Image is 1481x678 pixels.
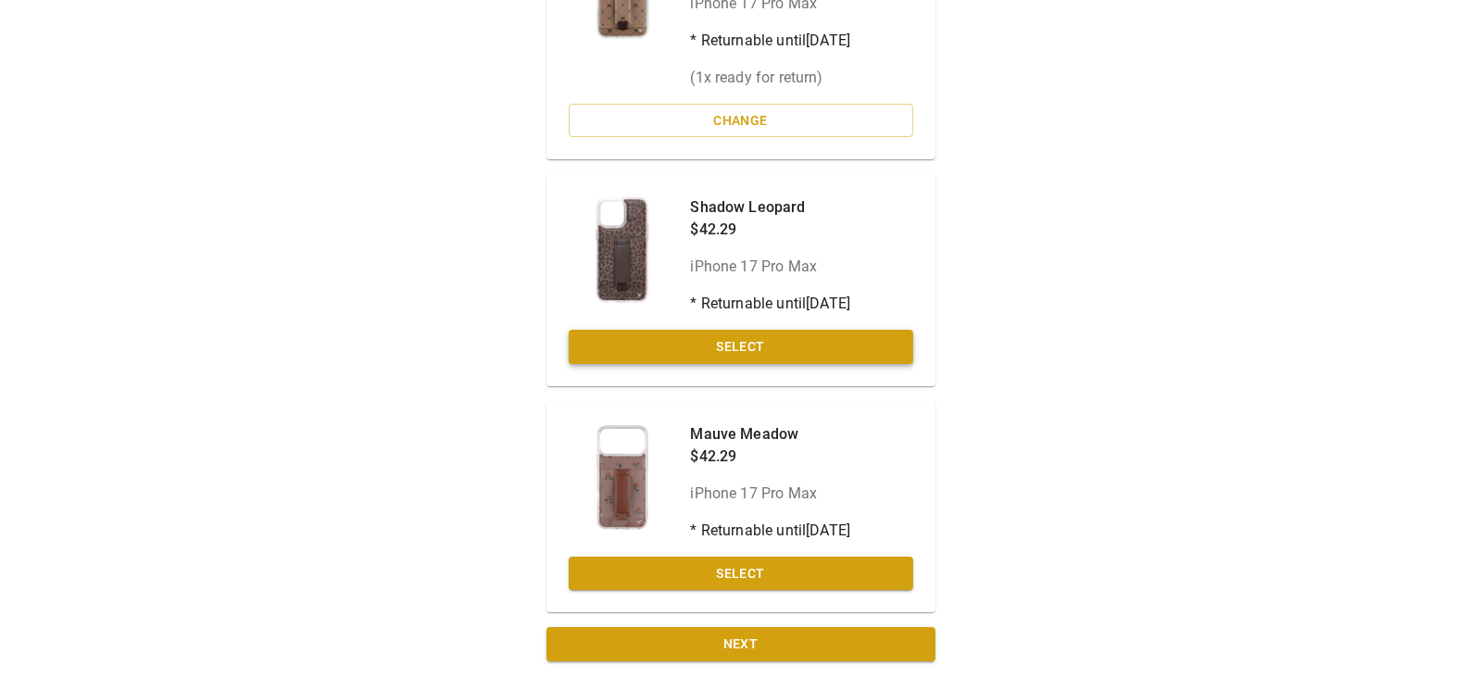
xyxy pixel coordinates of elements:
[691,256,851,278] p: iPhone 17 Pro Max
[691,423,851,446] p: Mauve Meadow
[691,196,851,219] p: Shadow Leopard
[691,483,851,505] p: iPhone 17 Pro Max
[569,104,913,138] button: Change
[691,67,851,89] p: ( 1 x ready for return)
[691,30,851,52] p: * Returnable until [DATE]
[546,627,935,661] button: Next
[569,330,913,364] button: Select
[569,557,913,591] button: Select
[691,293,851,315] p: * Returnable until [DATE]
[691,446,851,468] p: $42.29
[691,520,851,542] p: * Returnable until [DATE]
[691,219,851,241] p: $42.29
